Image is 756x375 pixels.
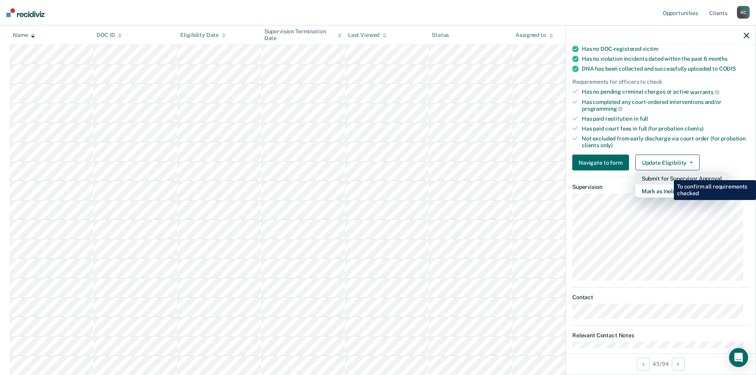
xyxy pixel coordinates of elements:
div: K C [737,6,750,19]
dt: Relevant Contact Notes [572,332,749,338]
div: Last Viewed [348,32,387,38]
button: Navigate to form [572,155,629,171]
dt: Supervision [572,184,749,190]
span: programming [582,106,623,112]
div: Has paid court fees in full (for probation [582,125,749,132]
button: Next Opportunity [672,358,685,370]
button: Update Eligibility [635,155,700,171]
div: Status [432,32,449,38]
div: Not excluded from early discharge via court order (for probation clients [582,135,749,148]
div: Open Intercom Messenger [729,348,748,367]
div: Has no pending criminal charges or active [582,88,749,96]
a: Navigate to form [572,155,632,171]
div: Has completed any court-ordered interventions and/or [582,98,749,112]
div: Name [13,32,35,38]
button: Submit for Supervisor Approval [635,172,728,185]
div: Supervision Termination Date [264,28,342,42]
button: Previous Opportunity [637,358,650,370]
div: Eligibility Date [180,32,226,38]
div: Has paid restitution in [582,115,749,122]
dt: Contact [572,294,749,301]
div: DNA has been collected and successfully uploaded to [582,65,749,72]
div: Has no violation incidents dated within the past 6 [582,56,749,62]
span: only) [600,142,613,148]
button: Mark as Ineligible [635,185,728,198]
span: clients) [685,125,704,132]
span: full [640,115,648,122]
div: DOC ID [96,32,122,38]
span: CODIS [719,65,736,72]
div: Requirements for officers to check [572,79,749,85]
span: victim [643,46,658,52]
span: warrants [690,89,719,95]
img: Recidiviz [6,8,44,17]
div: Assigned to [516,32,553,38]
div: 45 / 94 [566,353,756,374]
span: months [708,56,727,62]
div: Has no DOC-registered [582,46,749,52]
